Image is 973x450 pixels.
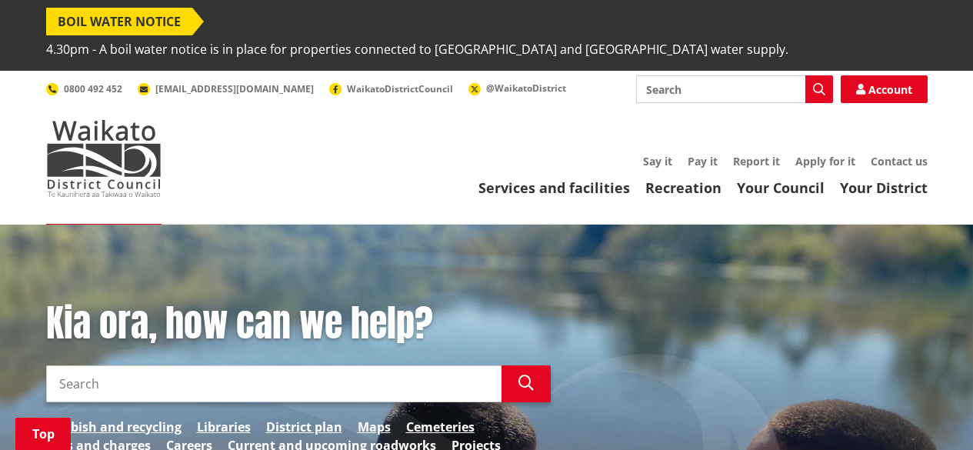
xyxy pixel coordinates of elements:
[266,418,342,436] a: District plan
[46,120,162,197] img: Waikato District Council - Te Kaunihera aa Takiwaa o Waikato
[138,82,314,95] a: [EMAIL_ADDRESS][DOMAIN_NAME]
[46,418,182,436] a: Rubbish and recycling
[871,154,928,168] a: Contact us
[688,154,718,168] a: Pay it
[46,35,788,63] span: 4.30pm - A boil water notice is in place for properties connected to [GEOGRAPHIC_DATA] and [GEOGR...
[406,418,475,436] a: Cemeteries
[486,82,566,95] span: @WaikatoDistrict
[358,418,391,436] a: Maps
[478,178,630,197] a: Services and facilities
[46,302,551,346] h1: Kia ora, how can we help?
[197,418,251,436] a: Libraries
[643,154,672,168] a: Say it
[645,178,721,197] a: Recreation
[46,365,501,402] input: Search input
[64,82,122,95] span: 0800 492 452
[329,82,453,95] a: WaikatoDistrictCouncil
[155,82,314,95] span: [EMAIL_ADDRESS][DOMAIN_NAME]
[15,418,71,450] a: Top
[840,178,928,197] a: Your District
[636,75,833,103] input: Search input
[468,82,566,95] a: @WaikatoDistrict
[46,82,122,95] a: 0800 492 452
[347,82,453,95] span: WaikatoDistrictCouncil
[795,154,855,168] a: Apply for it
[46,8,192,35] span: BOIL WATER NOTICE
[841,75,928,103] a: Account
[737,178,825,197] a: Your Council
[733,154,780,168] a: Report it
